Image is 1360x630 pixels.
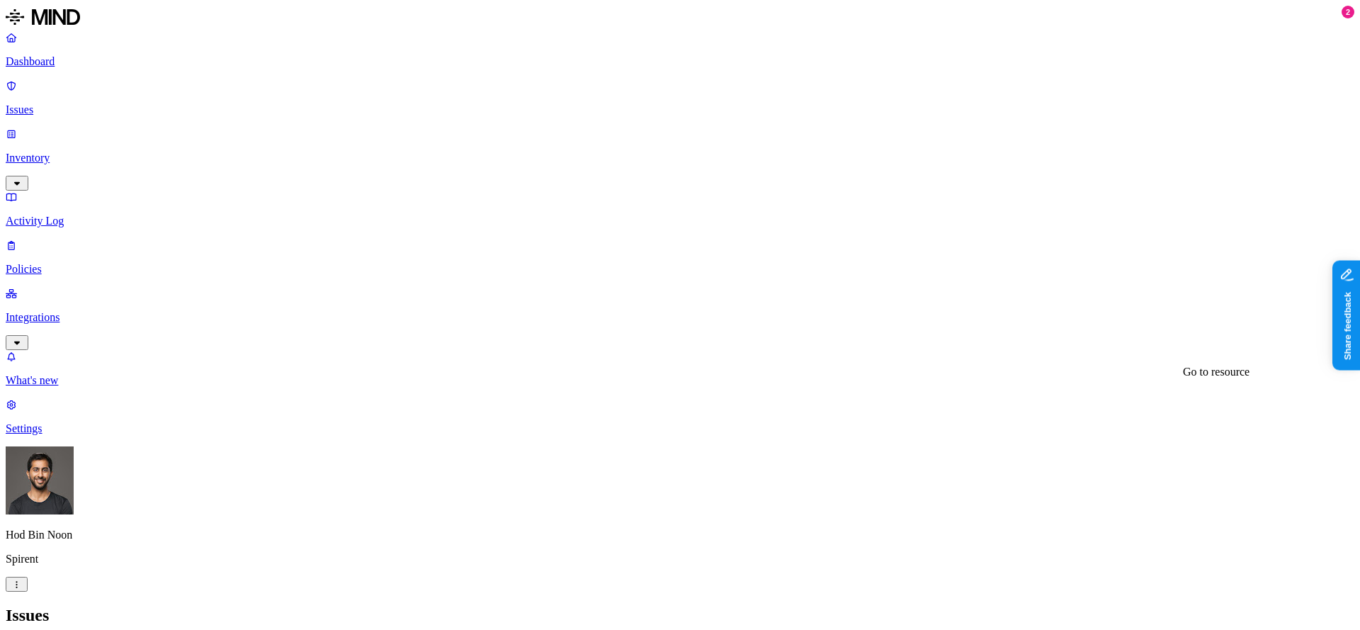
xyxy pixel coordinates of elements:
[6,263,1354,276] p: Policies
[1342,6,1354,18] div: 2
[6,553,1354,566] p: Spirent
[6,103,1354,116] p: Issues
[6,422,1354,435] p: Settings
[6,606,1354,625] h2: Issues
[6,152,1354,164] p: Inventory
[6,6,80,28] img: MIND
[6,215,1354,227] p: Activity Log
[6,374,1354,387] p: What's new
[6,446,74,514] img: Hod Bin Noon
[1183,366,1249,378] div: Go to resource
[6,311,1354,324] p: Integrations
[6,55,1354,68] p: Dashboard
